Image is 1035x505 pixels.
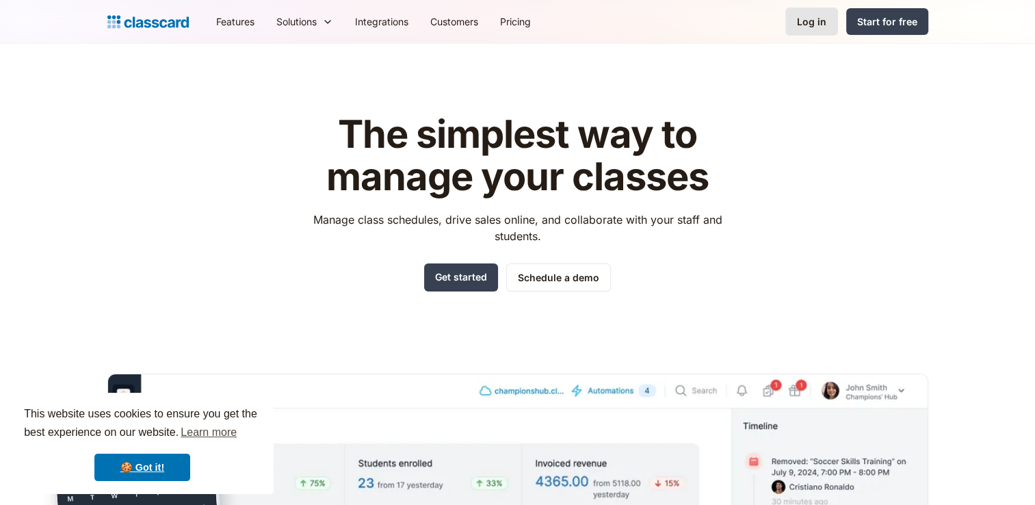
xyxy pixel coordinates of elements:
[506,263,611,292] a: Schedule a demo
[857,14,917,29] div: Start for free
[205,6,265,37] a: Features
[489,6,542,37] a: Pricing
[107,12,189,31] a: home
[11,393,274,494] div: cookieconsent
[419,6,489,37] a: Customers
[785,8,838,36] a: Log in
[424,263,498,292] a: Get started
[797,14,826,29] div: Log in
[846,8,928,35] a: Start for free
[94,454,190,481] a: dismiss cookie message
[179,422,239,443] a: learn more about cookies
[24,406,261,443] span: This website uses cookies to ensure you get the best experience on our website.
[265,6,344,37] div: Solutions
[276,14,317,29] div: Solutions
[300,211,735,244] p: Manage class schedules, drive sales online, and collaborate with your staff and students.
[344,6,419,37] a: Integrations
[300,114,735,198] h1: The simplest way to manage your classes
